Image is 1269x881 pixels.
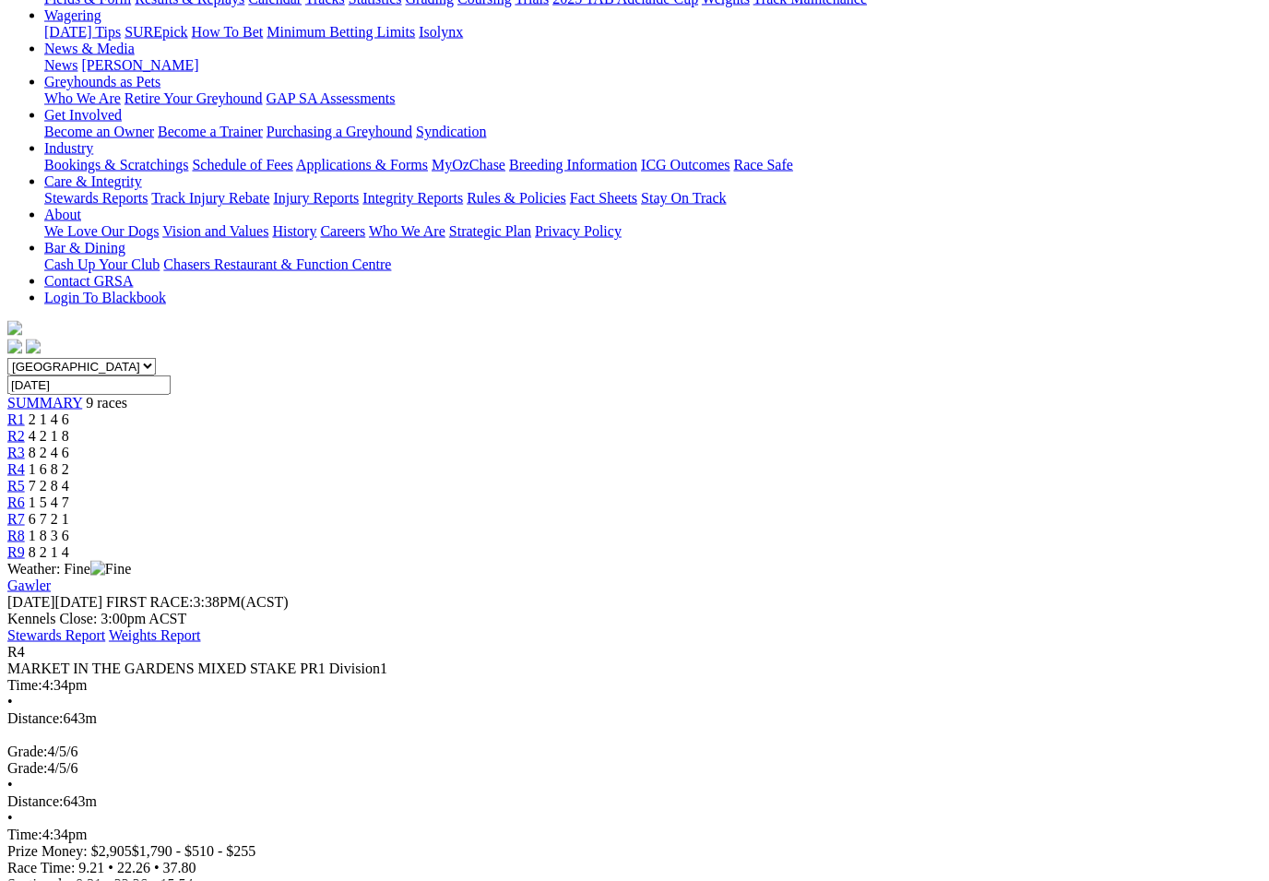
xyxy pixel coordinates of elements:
[44,223,159,239] a: We Love Our Dogs
[163,256,391,272] a: Chasers Restaurant & Function Centre
[362,190,463,206] a: Integrity Reports
[44,240,125,256] a: Bar & Dining
[369,223,445,239] a: Who We Are
[44,7,101,23] a: Wagering
[29,544,69,560] span: 8 2 1 4
[132,843,256,859] span: $1,790 - $510 - $255
[7,744,48,759] span: Grade:
[106,594,289,610] span: 3:38PM(ACST)
[416,124,486,139] a: Syndication
[449,223,531,239] a: Strategic Plan
[7,445,25,460] a: R3
[273,190,359,206] a: Injury Reports
[44,24,1262,41] div: Wagering
[7,339,22,354] img: facebook.svg
[535,223,622,239] a: Privacy Policy
[7,544,25,560] a: R9
[267,124,412,139] a: Purchasing a Greyhound
[29,411,69,427] span: 2 1 4 6
[109,627,201,643] a: Weights Report
[78,860,104,875] span: 9.21
[320,223,365,239] a: Careers
[296,157,428,173] a: Applications & Forms
[44,140,93,156] a: Industry
[162,223,268,239] a: Vision and Values
[7,777,13,792] span: •
[7,478,25,494] span: R5
[7,677,1262,694] div: 4:34pm
[29,528,69,543] span: 1 8 3 6
[192,157,292,173] a: Schedule of Fees
[125,24,187,40] a: SUREpick
[106,594,193,610] span: FIRST RACE:
[641,190,726,206] a: Stay On Track
[570,190,637,206] a: Fact Sheets
[7,594,102,610] span: [DATE]
[44,290,166,305] a: Login To Blackbook
[7,411,25,427] a: R1
[7,494,25,510] a: R6
[44,256,1262,273] div: Bar & Dining
[7,793,63,809] span: Distance:
[7,860,75,875] span: Race Time:
[44,124,1262,140] div: Get Involved
[7,428,25,444] a: R2
[7,395,82,411] span: SUMMARY
[7,760,1262,777] div: 4/5/6
[7,810,13,826] span: •
[44,90,121,106] a: Who We Are
[7,710,63,726] span: Distance:
[158,124,263,139] a: Become a Trainer
[432,157,505,173] a: MyOzChase
[44,207,81,222] a: About
[44,124,154,139] a: Become an Owner
[90,561,131,577] img: Fine
[81,57,198,73] a: [PERSON_NAME]
[192,24,264,40] a: How To Bet
[7,594,55,610] span: [DATE]
[7,744,1262,760] div: 4/5/6
[7,661,1262,677] div: MARKET IN THE GARDENS MIXED STAKE PR1 Division1
[7,677,42,693] span: Time:
[154,860,160,875] span: •
[44,24,121,40] a: [DATE] Tips
[44,190,1262,207] div: Care & Integrity
[44,223,1262,240] div: About
[7,710,1262,727] div: 643m
[7,528,25,543] a: R8
[29,445,69,460] span: 8 2 4 6
[29,428,69,444] span: 4 2 1 8
[7,577,51,593] a: Gawler
[125,90,263,106] a: Retire Your Greyhound
[29,478,69,494] span: 7 2 8 4
[641,157,729,173] a: ICG Outcomes
[7,760,48,776] span: Grade:
[7,827,42,842] span: Time:
[29,511,69,527] span: 6 7 2 1
[419,24,463,40] a: Isolynx
[7,511,25,527] a: R7
[29,494,69,510] span: 1 5 4 7
[44,41,135,56] a: News & Media
[7,627,105,643] a: Stewards Report
[151,190,269,206] a: Track Injury Rebate
[44,57,77,73] a: News
[7,793,1262,810] div: 643m
[44,74,160,89] a: Greyhounds as Pets
[7,375,171,395] input: Select date
[7,561,131,577] span: Weather: Fine
[163,860,196,875] span: 37.80
[267,24,415,40] a: Minimum Betting Limits
[7,461,25,477] a: R4
[44,107,122,123] a: Get Involved
[29,461,69,477] span: 1 6 8 2
[44,157,1262,173] div: Industry
[7,843,1262,860] div: Prize Money: $2,905
[7,694,13,709] span: •
[7,644,25,660] span: R4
